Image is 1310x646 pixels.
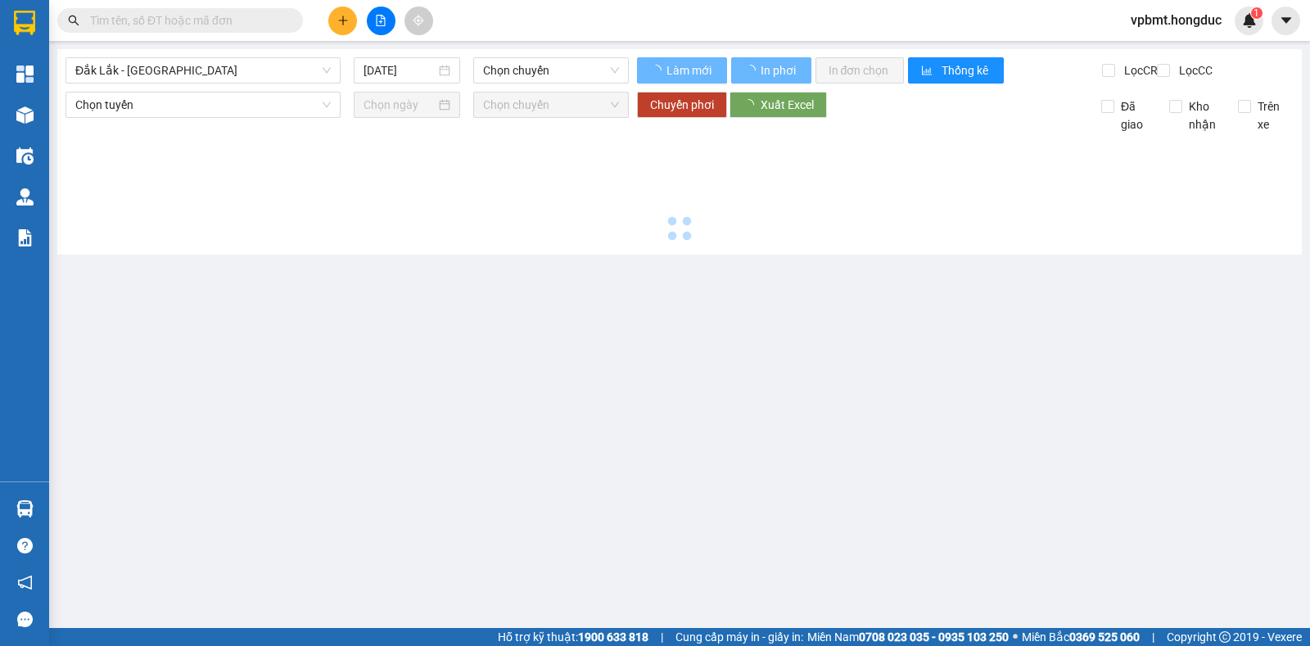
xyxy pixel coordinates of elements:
img: warehouse-icon [16,106,34,124]
button: In đơn chọn [815,57,905,84]
span: In phơi [761,61,798,79]
button: file-add [367,7,395,35]
img: warehouse-icon [16,188,34,206]
span: Chọn chuyến [483,58,618,83]
span: file-add [375,15,386,26]
span: | [1152,628,1154,646]
button: Xuất Excel [730,92,827,118]
button: plus [328,7,357,35]
button: In phơi [731,57,811,84]
span: Đắk Lắk - Bình Dương [75,58,331,83]
input: 14/08/2025 [364,61,436,79]
span: Miền Nam [807,628,1009,646]
span: Hỗ trợ kỹ thuật: [498,628,648,646]
img: icon-new-feature [1242,13,1257,28]
button: Chuyển phơi [637,92,727,118]
img: warehouse-icon [16,500,34,517]
span: Chọn tuyến [75,93,331,117]
span: | [661,628,663,646]
img: warehouse-icon [16,147,34,165]
img: logo-vxr [14,11,35,35]
span: Lọc CR [1118,61,1160,79]
img: dashboard-icon [16,66,34,83]
strong: 1900 633 818 [578,630,648,644]
span: Làm mới [666,61,714,79]
span: search [68,15,79,26]
span: caret-down [1279,13,1294,28]
span: question-circle [17,538,33,553]
span: loading [650,65,664,76]
button: bar-chartThống kê [908,57,1004,84]
span: message [17,612,33,627]
sup: 1 [1251,7,1263,19]
img: solution-icon [16,229,34,246]
span: ⚪️ [1013,634,1018,640]
span: Thống kê [942,61,991,79]
span: Miền Bắc [1022,628,1140,646]
input: Tìm tên, số ĐT hoặc mã đơn [90,11,283,29]
span: loading [744,65,758,76]
span: Lọc CC [1172,61,1215,79]
span: Kho nhận [1182,97,1225,133]
span: copyright [1219,631,1231,643]
button: aim [404,7,433,35]
span: 1 [1254,7,1259,19]
button: Làm mới [637,57,727,84]
span: bar-chart [921,65,935,78]
input: Chọn ngày [364,96,436,114]
span: plus [337,15,349,26]
strong: 0369 525 060 [1069,630,1140,644]
span: Trên xe [1251,97,1294,133]
span: Cung cấp máy in - giấy in: [675,628,803,646]
span: vpbmt.hongduc [1118,10,1235,30]
span: aim [413,15,424,26]
strong: 0708 023 035 - 0935 103 250 [859,630,1009,644]
span: Chọn chuyến [483,93,618,117]
span: notification [17,575,33,590]
button: caret-down [1272,7,1300,35]
span: Đã giao [1114,97,1157,133]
